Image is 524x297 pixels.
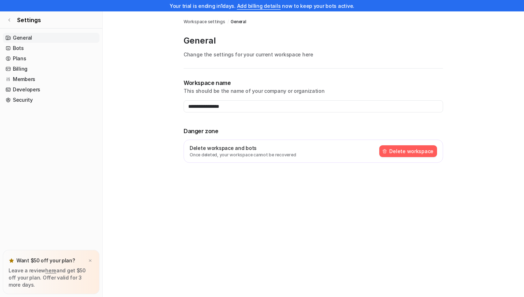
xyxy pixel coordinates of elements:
p: Once deleted, your workspace cannot be recovered [190,152,296,158]
p: Danger zone [184,127,443,135]
button: Delete workspace [379,145,437,157]
a: Plans [3,54,99,64]
p: Change the settings for your current workspace here [184,51,443,58]
img: x [88,258,92,263]
a: General [3,33,99,43]
p: Workspace name [184,79,443,87]
p: General [184,35,443,46]
span: / [227,19,229,25]
a: Members [3,74,99,84]
img: star [9,258,14,263]
span: Settings [17,16,41,24]
p: Leave a review and get $50 off your plan. Offer valid for 3 more days. [9,267,94,288]
a: here [45,267,56,273]
p: Want $50 off your plan? [16,257,75,264]
a: Add billing details [237,3,281,9]
p: This should be the name of your company or organization [184,87,443,95]
a: Workspace settings [184,19,225,25]
a: Developers [3,85,99,95]
a: Billing [3,64,99,74]
a: General [231,19,246,25]
a: Security [3,95,99,105]
a: Bots [3,43,99,53]
p: Delete workspace and bots [190,144,296,152]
